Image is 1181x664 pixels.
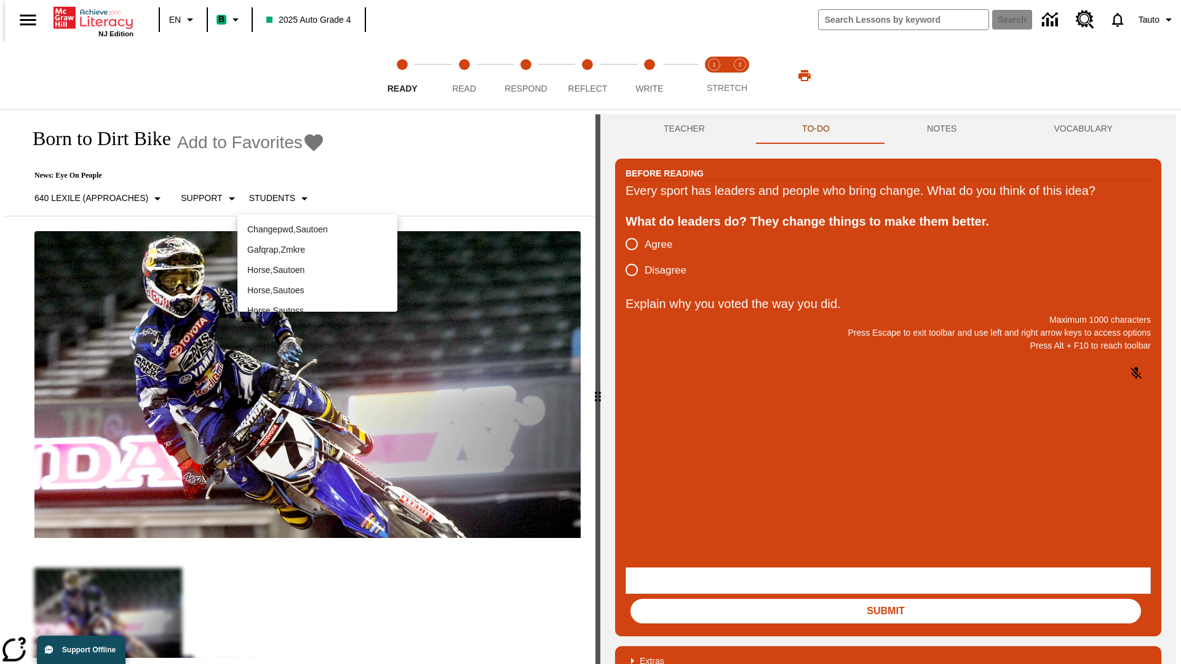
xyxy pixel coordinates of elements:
p: Gafqrap , Zmkre [247,243,388,256]
body: Explain why you voted the way you did. Maximum 1000 characters Press Alt + F10 to reach toolbar P... [5,10,180,21]
p: Changepwd , Sautoen [247,223,388,236]
p: Horse , Sautoes [247,284,388,297]
p: Horse , Sautoss [247,304,388,317]
p: Horse , Sautoen [247,264,388,277]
